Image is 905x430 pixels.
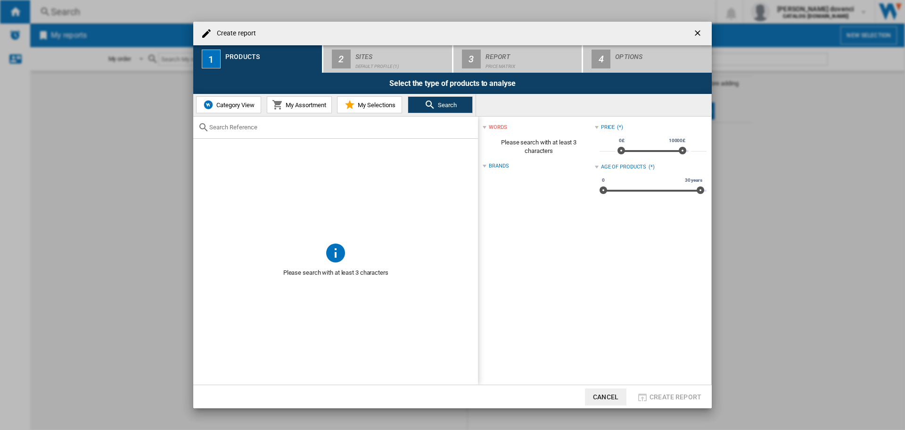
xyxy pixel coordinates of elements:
div: Report [485,49,578,59]
div: 2 [332,50,351,68]
div: 3 [462,50,481,68]
button: getI18NText('BUTTONS.CLOSE_DIALOG') [689,24,708,43]
h4: Create report [212,29,256,38]
span: 30 years [683,177,704,184]
span: Create report [650,393,701,401]
button: 1 Products [193,45,323,73]
span: Category View [214,101,255,109]
span: 0£ [617,137,626,144]
div: 4 [592,50,610,68]
img: wiser-icon-blue.png [203,99,214,110]
div: 1 [202,50,221,68]
span: 10000£ [667,137,687,144]
span: My Selections [355,101,395,109]
button: 3 Report Price Matrix [453,45,583,73]
div: Price [601,124,615,131]
button: 2 Sites Default profile (1) [323,45,453,73]
span: Search [436,101,457,109]
button: My Selections [337,96,402,113]
div: words [489,124,507,131]
div: Sites [355,49,448,59]
span: My Assortment [283,101,326,109]
span: Please search with at least 3 characters [483,134,594,160]
button: Search [408,96,473,113]
div: Default profile (1) [355,59,448,69]
div: Select the type of products to analyse [193,73,712,94]
input: Search Reference [209,124,473,131]
ng-md-icon: getI18NText('BUTTONS.CLOSE_DIALOG') [693,28,704,40]
div: Price Matrix [485,59,578,69]
button: Cancel [585,388,626,405]
div: Age of products [601,163,647,171]
button: 4 Options [583,45,712,73]
button: My Assortment [267,96,332,113]
div: Products [225,49,318,59]
div: Brands [489,162,509,170]
span: 0 [601,177,606,184]
button: Create report [634,388,704,405]
div: Options [615,49,708,59]
button: Category View [196,96,261,113]
span: Please search with at least 3 characters [193,264,478,282]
